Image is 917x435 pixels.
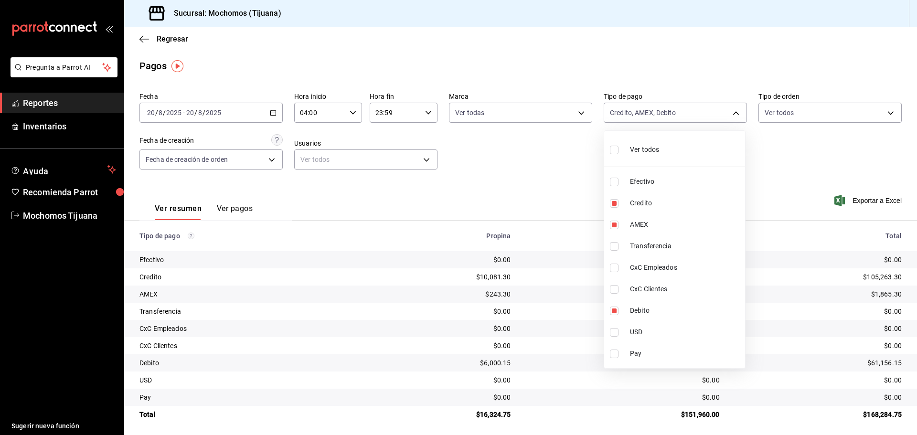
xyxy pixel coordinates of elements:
[630,327,741,337] span: USD
[630,241,741,251] span: Transferencia
[630,284,741,294] span: CxC Clientes
[630,220,741,230] span: AMEX
[630,349,741,359] span: Pay
[630,306,741,316] span: Debito
[630,198,741,208] span: Credito
[630,177,741,187] span: Efectivo
[630,263,741,273] span: CxC Empleados
[630,145,659,155] span: Ver todos
[171,60,183,72] img: Tooltip marker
